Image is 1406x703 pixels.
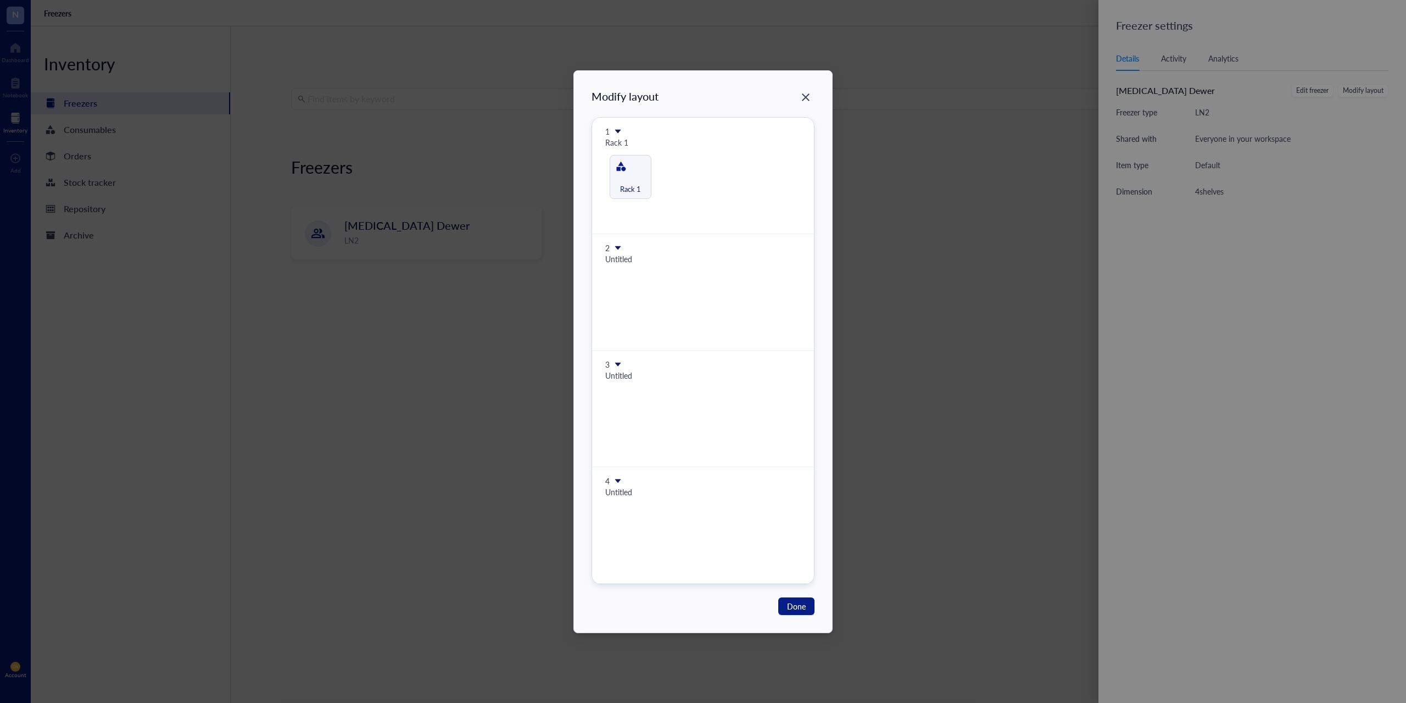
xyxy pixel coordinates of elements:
div: Untitled [605,486,801,498]
div: Untitled [605,369,801,381]
div: 1 [605,126,610,136]
button: Done [778,597,814,615]
div: Rack 1 [610,155,651,199]
div: Modify layout [592,88,659,104]
span: Done [787,600,806,612]
div: 2 [605,243,610,253]
span: Rack 1 [620,184,641,194]
div: 4 [605,476,610,486]
div: Rack 1 [605,136,801,148]
div: 3 [605,359,610,369]
div: Untitled [605,253,801,265]
button: Close [797,88,814,106]
span: Close [797,91,814,104]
